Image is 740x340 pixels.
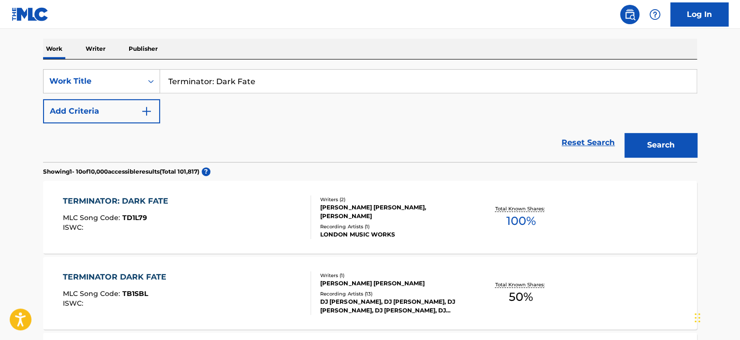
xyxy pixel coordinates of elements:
[63,271,171,283] div: TERMINATOR DARK FATE
[506,212,535,230] span: 100 %
[320,203,466,221] div: [PERSON_NAME] [PERSON_NAME], [PERSON_NAME]
[620,5,639,24] a: Public Search
[202,167,210,176] span: ?
[63,223,86,232] span: ISWC :
[63,299,86,308] span: ISWC :
[320,223,466,230] div: Recording Artists ( 1 )
[695,303,700,332] div: Drag
[141,105,152,117] img: 9d2ae6d4665cec9f34b9.svg
[624,133,697,157] button: Search
[495,281,547,288] p: Total Known Shares:
[63,213,122,222] span: MLC Song Code :
[43,181,697,253] a: TERMINATOR: DARK FATEMLC Song Code:TD1L79ISWC:Writers (2)[PERSON_NAME] [PERSON_NAME], [PERSON_NAM...
[122,289,148,298] span: TB1SBL
[43,39,65,59] p: Work
[645,5,665,24] div: Help
[43,167,199,176] p: Showing 1 - 10 of 10,000 accessible results (Total 101,817 )
[320,272,466,279] div: Writers ( 1 )
[624,9,636,20] img: search
[122,213,147,222] span: TD1L79
[320,279,466,288] div: [PERSON_NAME] [PERSON_NAME]
[83,39,108,59] p: Writer
[320,290,466,297] div: Recording Artists ( 13 )
[126,39,161,59] p: Publisher
[692,294,740,340] iframe: Chat Widget
[495,205,547,212] p: Total Known Shares:
[320,297,466,315] div: DJ [PERSON_NAME], DJ [PERSON_NAME], DJ [PERSON_NAME], DJ [PERSON_NAME], DJ [PERSON_NAME]
[49,75,136,87] div: Work Title
[63,195,173,207] div: TERMINATOR: DARK FATE
[649,9,661,20] img: help
[509,288,533,306] span: 50 %
[43,99,160,123] button: Add Criteria
[43,257,697,329] a: TERMINATOR DARK FATEMLC Song Code:TB1SBLISWC:Writers (1)[PERSON_NAME] [PERSON_NAME]Recording Arti...
[63,289,122,298] span: MLC Song Code :
[320,230,466,239] div: LONDON MUSIC WORKS
[557,132,620,153] a: Reset Search
[12,7,49,21] img: MLC Logo
[670,2,728,27] a: Log In
[320,196,466,203] div: Writers ( 2 )
[43,69,697,162] form: Search Form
